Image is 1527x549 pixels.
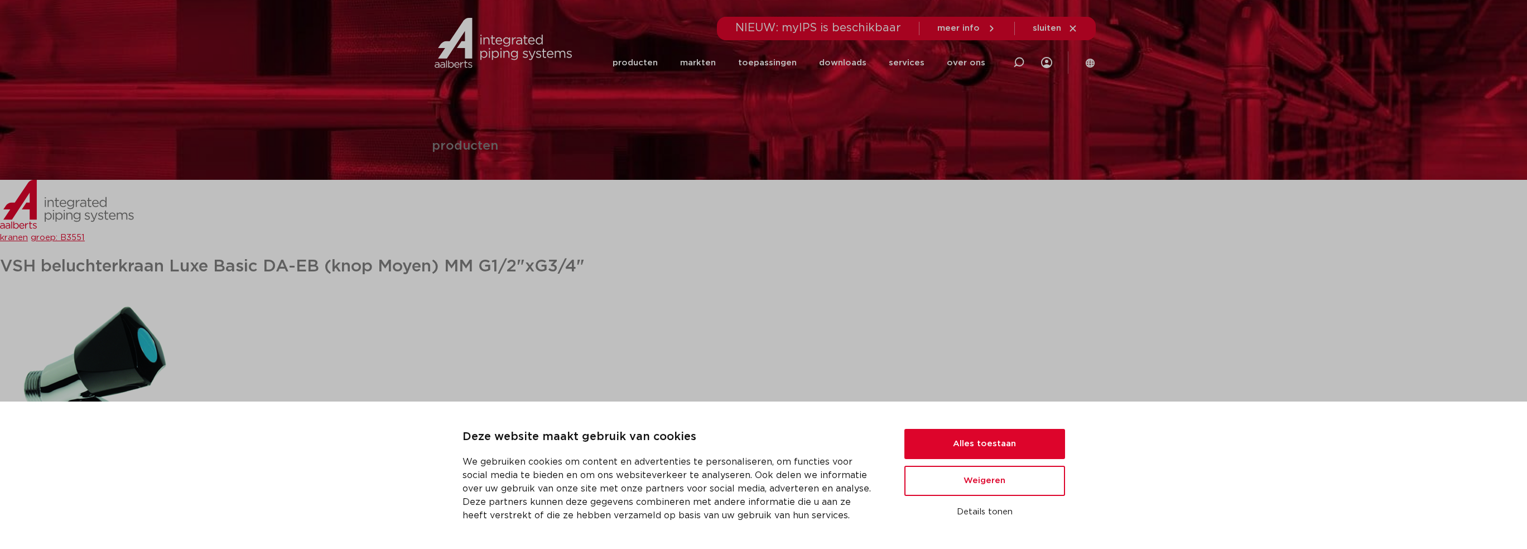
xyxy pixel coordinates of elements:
div: my IPS [1041,50,1052,75]
span: sluiten [1033,24,1061,32]
p: Deze website maakt gebruik van cookies [463,428,878,446]
span: NIEUW: myIPS is beschikbaar [735,22,901,34]
a: toepassingen [738,41,797,84]
a: services [889,41,924,84]
span: meer info [937,24,980,32]
a: producten [613,41,658,84]
a: sluiten [1033,23,1078,34]
a: markten [680,41,716,84]
a: downloads [819,41,866,84]
button: Alles toestaan [904,429,1065,459]
button: Details tonen [904,503,1065,522]
nav: Menu [613,41,985,84]
button: Weigeren [904,466,1065,496]
a: over ons [947,41,985,84]
a: groep: B3551 [31,233,85,242]
h1: producten [432,140,498,153]
a: meer info [937,23,996,34]
p: We gebruiken cookies om content en advertenties te personaliseren, om functies voor social media ... [463,455,878,522]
